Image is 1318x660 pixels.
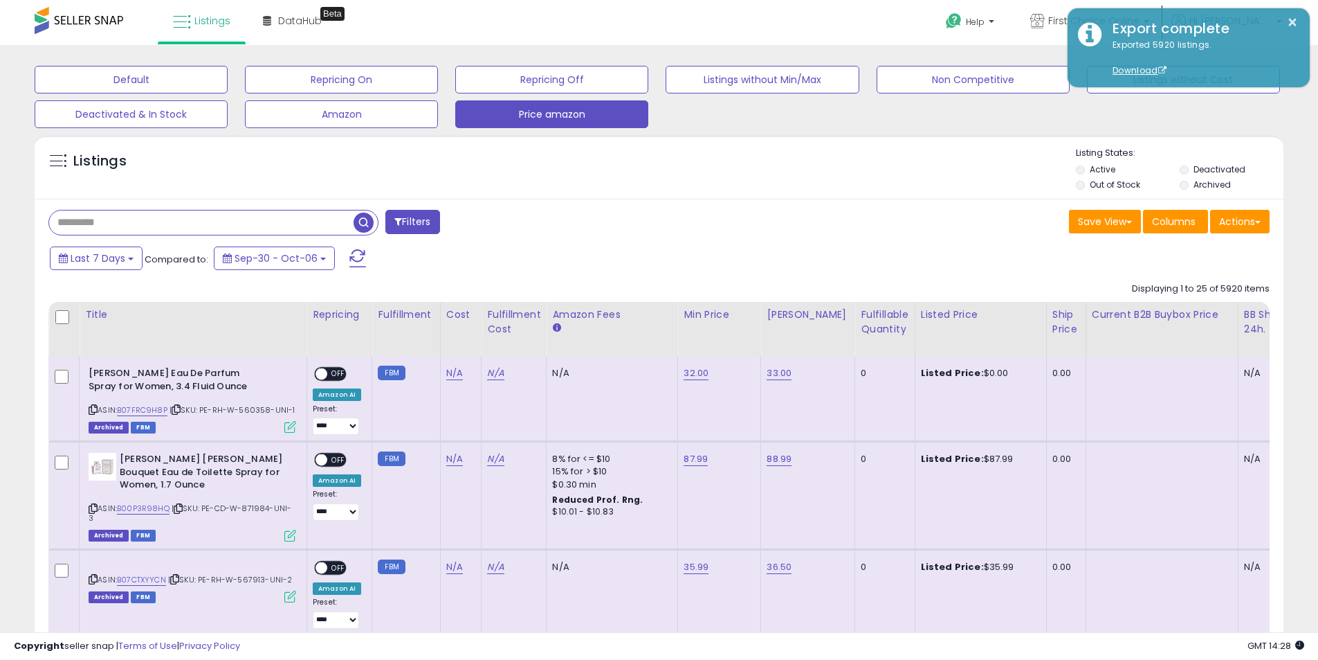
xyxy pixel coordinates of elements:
[378,366,405,380] small: FBM
[35,100,228,128] button: Deactivated & In Stock
[71,251,125,265] span: Last 7 Days
[120,453,288,495] b: [PERSON_NAME] [PERSON_NAME] Bouquet Eau de Toilette Spray for Women, 1.7 Ounce
[552,367,667,380] div: N/A
[921,452,984,465] b: Listed Price:
[877,66,1070,93] button: Non Competitive
[73,152,127,171] h5: Listings
[861,561,904,573] div: 0
[487,366,504,380] a: N/A
[446,560,463,574] a: N/A
[89,453,296,540] div: ASIN:
[117,404,167,416] a: B07FRC9H8P
[14,640,240,653] div: seller snap | |
[684,560,708,574] a: 35.99
[89,503,291,524] span: | SKU: PE-CD-W-871984-UNI-3
[50,247,143,270] button: Last 7 Days
[921,367,1036,380] div: $0.00
[767,560,791,574] a: 36.50
[89,591,129,603] span: Listings that have been deleted from Seller Central
[1052,561,1075,573] div: 0.00
[767,307,849,322] div: [PERSON_NAME]
[131,591,156,603] span: FBM
[552,494,643,506] b: Reduced Prof. Rng.
[131,530,156,542] span: FBM
[170,404,295,416] span: | SKU: PE-RH-W-560358-UNI-1
[385,210,439,234] button: Filters
[378,307,434,322] div: Fulfillment
[1287,14,1298,31] button: ×
[684,366,708,380] a: 32.00
[767,366,791,380] a: 33.00
[131,422,156,434] span: FBM
[278,14,322,28] span: DataHub
[89,530,129,542] span: Listings that have been deleted from Seller Central
[168,574,293,585] span: | SKU: PE-RH-W-567913-UNI-2
[552,561,667,573] div: N/A
[1052,367,1075,380] div: 0.00
[487,452,504,466] a: N/A
[1113,64,1166,76] a: Download
[14,639,64,652] strong: Copyright
[1052,453,1075,465] div: 0.00
[378,452,405,466] small: FBM
[1193,163,1245,175] label: Deactivated
[89,367,296,431] div: ASIN:
[552,506,667,518] div: $10.01 - $10.83
[320,7,345,21] div: Tooltip anchor
[245,66,438,93] button: Repricing On
[921,307,1041,322] div: Listed Price
[313,404,361,436] div: Preset:
[35,66,228,93] button: Default
[861,453,904,465] div: 0
[767,452,791,466] a: 88.99
[327,562,349,573] span: OFF
[1090,179,1140,190] label: Out of Stock
[1076,147,1283,160] p: Listing States:
[1048,14,1139,28] span: First Choice Online
[194,14,230,28] span: Listings
[1052,307,1080,337] div: Ship Price
[1244,367,1290,380] div: N/A
[235,251,318,265] span: Sep-30 - Oct-06
[446,366,463,380] a: N/A
[552,322,560,335] small: Amazon Fees.
[861,307,908,337] div: Fulfillable Quantity
[1069,210,1141,233] button: Save View
[214,247,335,270] button: Sep-30 - Oct-06
[313,474,361,487] div: Amazon AI
[487,560,504,574] a: N/A
[446,307,476,322] div: Cost
[1193,179,1231,190] label: Archived
[117,574,166,586] a: B07CTXYYCN
[684,452,708,466] a: 87.99
[684,307,755,322] div: Min Price
[552,479,667,491] div: $0.30 min
[455,66,648,93] button: Repricing Off
[313,598,361,629] div: Preset:
[89,422,129,434] span: Listings that have been deleted from Seller Central
[487,307,540,337] div: Fulfillment Cost
[1244,561,1290,573] div: N/A
[966,16,985,28] span: Help
[552,465,667,478] div: 15% for > $10
[446,452,463,466] a: N/A
[313,490,361,521] div: Preset:
[1132,283,1270,296] div: Displaying 1 to 25 of 5920 items
[552,453,667,465] div: 8% for <= $10
[921,453,1036,465] div: $87.99
[1143,210,1208,233] button: Columns
[89,367,257,396] b: [PERSON_NAME] Eau De Parfum Spray for Women, 3.4 Fluid Ounce
[945,12,962,30] i: Get Help
[1244,453,1290,465] div: N/A
[313,389,361,401] div: Amazon AI
[327,368,349,380] span: OFF
[327,454,349,466] span: OFF
[117,503,170,515] a: B00P3R98HQ
[935,2,1008,45] a: Help
[313,582,361,595] div: Amazon AI
[245,100,438,128] button: Amazon
[145,253,208,266] span: Compared to:
[378,560,405,574] small: FBM
[1152,215,1196,229] span: Columns
[921,560,984,573] b: Listed Price:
